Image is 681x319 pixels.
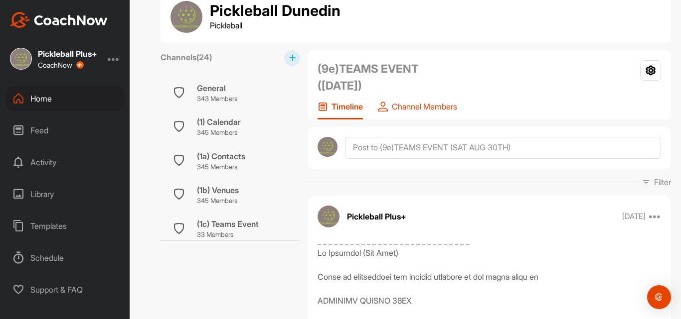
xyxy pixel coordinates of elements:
div: Home [5,86,125,111]
label: Channels ( 24 ) [161,51,212,63]
div: Templates [5,213,125,238]
div: Schedule [5,245,125,270]
div: Activity [5,150,125,175]
p: 343 Members [197,94,237,104]
img: square_76de4f94a55e1257b017411d5bce829a.jpg [10,48,32,70]
div: Support & FAQ [5,277,125,302]
p: Timeline [332,102,363,111]
p: 345 Members [197,162,245,172]
div: Pickleball Plus+ [38,50,97,58]
img: group [170,1,202,33]
div: (1c) Teams Event [197,218,259,230]
h2: (9e)TEAMS EVENT ([DATE]) [318,60,452,94]
p: [DATE] [622,212,646,221]
h1: Pickleball Dunedin [210,2,340,19]
p: 33 Members [197,230,259,240]
img: avatar [318,206,340,227]
p: Filter [654,176,671,188]
div: (1b) Venues [197,184,239,196]
div: CoachNow [38,61,84,69]
div: General [197,82,237,94]
p: Pickleball [210,19,340,31]
div: Open Intercom Messenger [647,285,671,309]
p: Channel Members [392,102,457,111]
p: Pickleball Plus+ [347,211,406,222]
div: Library [5,182,125,207]
p: 345 Members [197,128,241,138]
img: CoachNow [10,12,108,28]
div: (1a) Contacts [197,150,245,162]
div: Feed [5,118,125,143]
div: (1) Calendar [197,116,241,128]
p: 345 Members [197,196,239,206]
img: avatar [318,137,338,157]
